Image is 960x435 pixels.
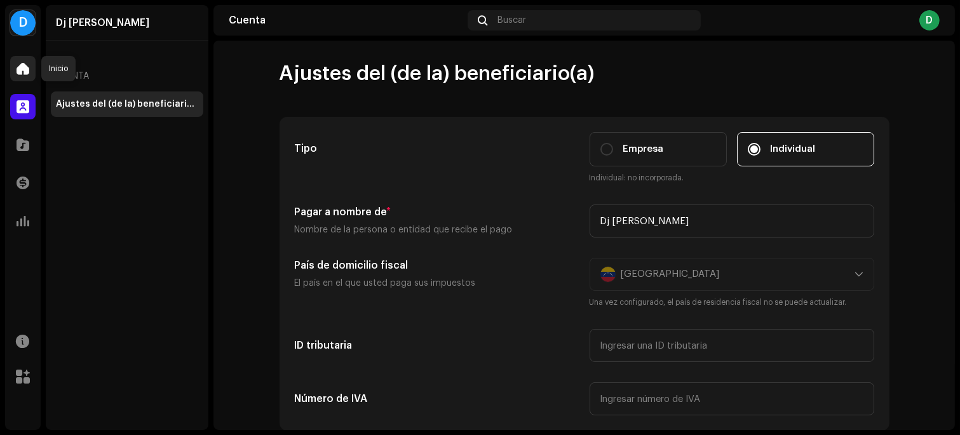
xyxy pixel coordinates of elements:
span: Individual [771,142,816,156]
div: Cuenta [229,15,463,25]
span: Ajustes del (de la) beneficiario(a) [280,61,595,86]
span: Empresa [623,142,664,156]
span: Buscar [497,15,526,25]
div: D [10,10,36,36]
h5: Pagar a nombre de [295,204,579,220]
p: El país en el que usted paga sus impuestos [295,276,579,291]
h5: ID tributaria [295,338,579,353]
re-m-nav-item: Ajustes del (de la) beneficiario(a) [51,91,203,117]
input: Ingresar una ID tributaria [590,329,874,362]
h5: Número de IVA [295,391,579,406]
small: Una vez configurado, el país de residencia fiscal no se puede actualizar. [590,296,874,309]
input: Ingresar número de IVA [590,382,874,415]
div: D [919,10,940,30]
h5: Tipo [295,141,579,156]
h5: País de domicilio fiscal [295,258,579,273]
p: Nombre de la persona o entidad que recibe el pago [295,222,579,238]
re-a-nav-header: Cuenta [51,61,203,91]
div: Ajustes del (de la) beneficiario(a) [56,99,198,109]
input: Ingrese nombre [590,204,874,238]
small: Individual: no incorporada. [590,171,874,184]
